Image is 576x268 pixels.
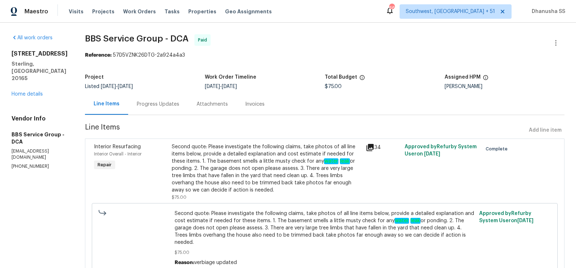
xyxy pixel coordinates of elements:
[92,8,114,15] span: Projects
[486,145,510,153] span: Complete
[85,75,104,80] h5: Project
[95,161,114,168] span: Repair
[12,35,53,40] a: All work orders
[325,75,357,80] h5: Total Budget
[529,8,565,15] span: Dhanusha SS
[198,36,210,44] span: Paid
[94,144,141,149] span: Interior Resurfacing
[12,131,68,145] h5: BBS Service Group - DCA
[325,84,342,89] span: $75.00
[101,84,116,89] span: [DATE]
[445,84,564,89] div: [PERSON_NAME]
[85,34,189,43] span: BBS Service Group - DCA
[205,75,256,80] h5: Work Order Timeline
[366,143,400,152] div: 34
[12,60,68,82] h5: Sterling, [GEOGRAPHIC_DATA] 20165
[137,101,179,108] div: Progress Updates
[197,101,228,108] div: Attachments
[324,158,338,164] em: water
[85,52,564,59] div: 57D5VZNK26DTG-2a924a4a3
[359,75,365,84] span: The total cost of line items that have been proposed by Opendoor. This sum includes line items th...
[205,84,237,89] span: -
[395,218,409,224] em: water
[340,158,350,164] em: leak
[424,151,440,157] span: [DATE]
[389,4,394,12] div: 665
[101,84,133,89] span: -
[479,211,534,223] span: Approved by Refurby System User on
[94,152,141,156] span: Interior Overall - Interior
[517,218,534,223] span: [DATE]
[405,144,477,157] span: Approved by Refurby System User on
[118,84,133,89] span: [DATE]
[123,8,156,15] span: Work Orders
[12,163,68,170] p: [PHONE_NUMBER]
[194,260,237,265] span: verbiage updated
[410,218,420,224] em: leak
[69,8,84,15] span: Visits
[12,115,68,122] h4: Vendor Info
[24,8,48,15] span: Maestro
[12,148,68,161] p: [EMAIL_ADDRESS][DOMAIN_NAME]
[12,50,68,57] h2: [STREET_ADDRESS]
[245,101,265,108] div: Invoices
[172,143,361,194] div: Second quote: Please investigate the following claims, take photos of all line items below, provi...
[175,260,194,265] span: Reason:
[85,84,133,89] span: Listed
[85,124,526,137] span: Line Items
[85,53,112,58] b: Reference:
[172,195,186,199] span: $75.00
[222,84,237,89] span: [DATE]
[445,75,481,80] h5: Assigned HPM
[94,100,120,107] div: Line Items
[205,84,220,89] span: [DATE]
[175,210,474,246] span: Second quote: Please investigate the following claims, take photos of all line items below, provi...
[188,8,216,15] span: Properties
[12,92,43,97] a: Home details
[175,249,474,256] span: $75.00
[225,8,272,15] span: Geo Assignments
[406,8,495,15] span: Southwest, [GEOGRAPHIC_DATA] + 51
[483,75,489,84] span: The hpm assigned to this work order.
[165,9,180,14] span: Tasks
